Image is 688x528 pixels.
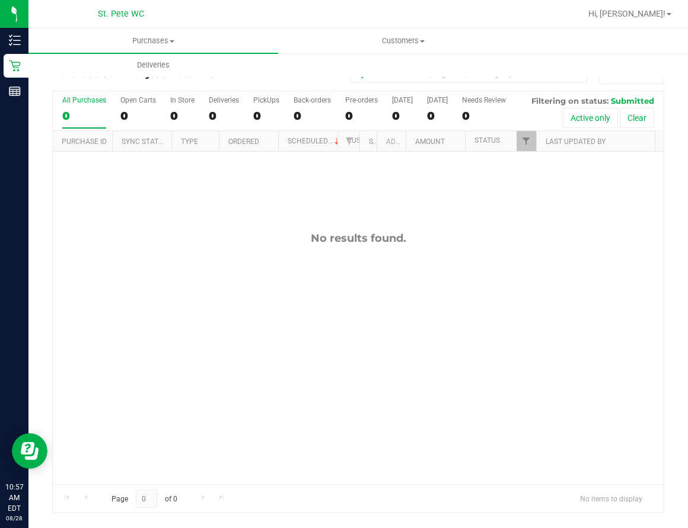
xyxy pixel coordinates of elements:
[427,109,448,123] div: 0
[52,69,256,79] h3: Purchase Summary:
[9,60,21,72] inline-svg: Retail
[279,36,527,46] span: Customers
[209,109,239,123] div: 0
[28,53,278,78] a: Deliveries
[62,137,107,146] a: Purchase ID
[546,137,606,146] a: Last Updated By
[340,131,359,151] a: Filter
[12,433,47,469] iframe: Resource center
[122,137,167,146] a: Sync Status
[253,96,279,104] div: PickUps
[369,137,431,146] a: State Registry ID
[120,109,156,123] div: 0
[278,28,528,53] a: Customers
[294,109,331,123] div: 0
[209,96,239,104] div: Deliveries
[392,109,413,123] div: 0
[28,36,278,46] span: Purchases
[531,96,609,105] span: Filtering on status:
[28,28,278,53] a: Purchases
[9,85,21,97] inline-svg: Reports
[62,96,106,104] div: All Purchases
[620,108,654,128] button: Clear
[170,109,195,123] div: 0
[5,482,23,514] p: 10:57 AM EDT
[415,137,445,146] a: Amount
[98,9,144,19] span: St. Pete WC
[9,34,21,46] inline-svg: Inventory
[571,489,652,507] span: No items to display
[121,60,186,71] span: Deliveries
[253,109,279,123] div: 0
[170,96,195,104] div: In Store
[101,489,187,508] span: Page of 0
[228,137,259,146] a: Ordered
[474,136,500,145] a: Status
[120,96,156,104] div: Open Carts
[53,232,664,245] div: No results found.
[377,131,406,152] th: Address
[181,137,198,146] a: Type
[5,514,23,523] p: 08/28
[392,96,413,104] div: [DATE]
[517,131,536,151] a: Filter
[588,9,665,18] span: Hi, [PERSON_NAME]!
[427,96,448,104] div: [DATE]
[345,96,378,104] div: Pre-orders
[462,96,506,104] div: Needs Review
[611,96,654,105] span: Submitted
[288,137,342,145] a: Scheduled
[345,109,378,123] div: 0
[462,109,506,123] div: 0
[563,108,618,128] button: Active only
[62,109,106,123] div: 0
[294,96,331,104] div: Back-orders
